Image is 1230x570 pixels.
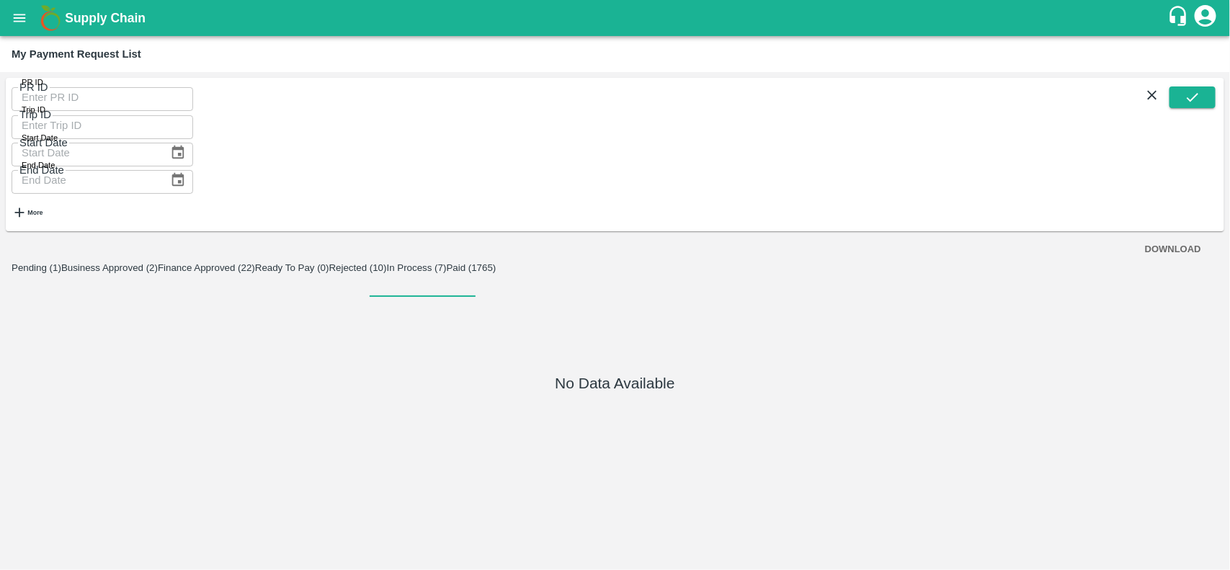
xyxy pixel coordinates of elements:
[1139,237,1207,262] button: DOWNLOAD
[12,166,159,194] input: End Date
[12,45,141,63] div: My Payment Request List
[27,209,43,216] strong: More
[12,139,159,166] input: Start Date
[12,111,193,138] input: Enter Trip ID
[447,262,496,273] button: Paid (1765)
[65,8,1167,28] a: Supply Chain
[158,262,255,273] button: Finance Approved (22)
[255,262,329,273] button: Ready To Pay (0)
[3,1,36,35] button: open drawer
[22,160,55,172] label: End Date
[555,373,674,393] h5: No Data Available
[387,262,447,273] button: In Process (7)
[61,262,158,273] button: Business Approved (2)
[1193,3,1218,33] div: account of current user
[12,84,193,111] input: Enter PR ID
[164,166,192,194] button: Choose date
[329,262,387,273] button: Rejected (10)
[22,104,45,116] label: Trip ID
[65,11,146,25] b: Supply Chain
[22,133,58,144] label: Start Date
[1167,5,1193,31] div: customer-support
[164,139,192,166] button: Choose date
[36,4,65,32] img: logo
[12,194,43,231] button: More
[12,262,61,273] button: Pending (1)
[22,77,43,89] label: PR ID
